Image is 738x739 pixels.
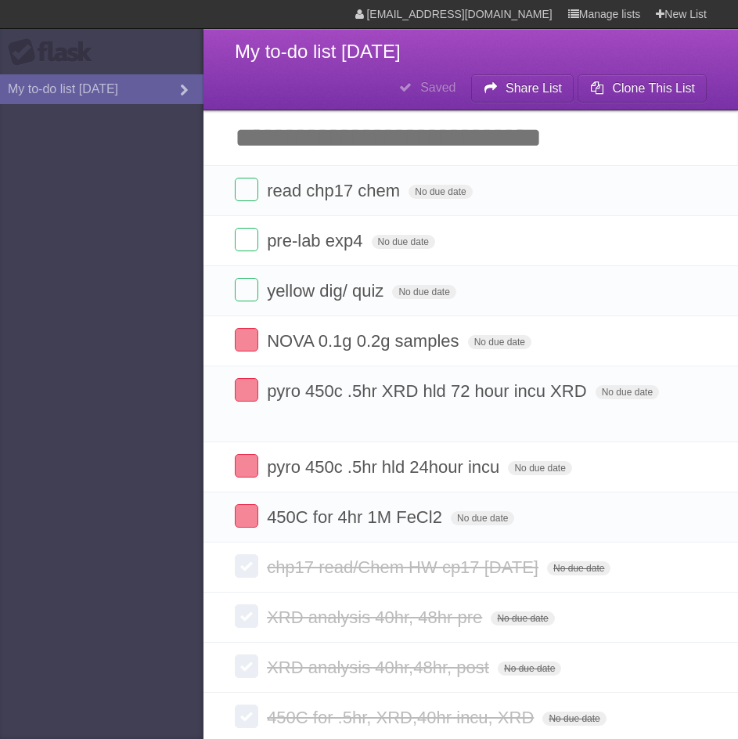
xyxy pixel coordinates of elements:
[409,185,472,199] span: No due date
[267,181,404,200] span: read chp17 chem
[235,554,258,578] label: Done
[235,705,258,728] label: Done
[267,557,542,577] span: chp17 read/Chem HW cp17 [DATE]
[267,381,590,401] span: pyro 450c .5hr XRD hld 72 hour incu XRD
[267,281,387,301] span: yellow dig/ quiz
[267,231,366,251] span: pre-lab exp4
[498,661,561,676] span: No due date
[471,74,574,103] button: Share List
[392,285,455,299] span: No due date
[235,454,258,478] label: Done
[235,604,258,628] label: Done
[235,504,258,528] label: Done
[542,712,606,726] span: No due date
[372,235,435,249] span: No due date
[235,654,258,678] label: Done
[235,178,258,201] label: Done
[420,81,455,94] b: Saved
[235,41,401,62] span: My to-do list [DATE]
[508,461,571,475] span: No due date
[491,611,554,625] span: No due date
[267,457,503,477] span: pyro 450c .5hr hld 24hour incu
[267,507,446,527] span: 450C for 4hr 1M FeCl2
[235,328,258,351] label: Done
[578,74,707,103] button: Clone This List
[267,331,463,351] span: NOVA 0.1g 0.2g samples
[235,228,258,251] label: Done
[8,38,102,67] div: Flask
[468,335,531,349] span: No due date
[612,81,695,95] b: Clone This List
[235,278,258,301] label: Done
[451,511,514,525] span: No due date
[267,708,538,727] span: 450C for .5hr, XRD,40hr incu, XRD
[267,607,486,627] span: XRD analysis 40hr, 48hr pre
[547,561,610,575] span: No due date
[235,378,258,402] label: Done
[506,81,562,95] b: Share List
[596,385,659,399] span: No due date
[267,658,493,677] span: XRD analysis 40hr,48hr, post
